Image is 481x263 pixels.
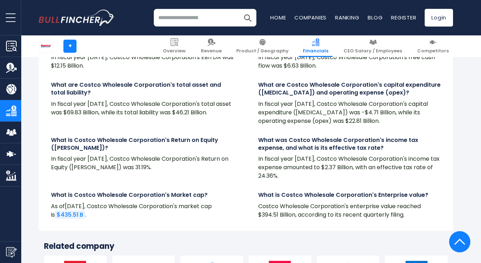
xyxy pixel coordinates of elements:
a: + [63,40,77,53]
p: In fiscal year [DATE], Costco Wholesale Corporation's EBITDA was $12.15 Billion. [51,53,233,70]
span: Financials [303,48,328,54]
h4: What was Costco Wholesale Corporation's income tax expense, and what is its effective tax rate? [258,136,441,152]
h3: Related company [44,241,448,252]
a: Blog [368,14,383,21]
a: Revenue [197,35,226,57]
h4: What is Costco Wholesale Corporation's Market cap? [51,191,233,199]
p: In fiscal year [DATE], Costco Wholesale Corporation's Return on Equity ([PERSON_NAME]) was 31.19%. [51,155,233,172]
a: Go to homepage [39,10,115,26]
p: In fiscal year [DATE], Costco Wholesale Corporation's total asset was $69.83 Billion, while its t... [51,100,233,117]
a: Overview [159,35,190,57]
a: Product / Geography [232,35,293,57]
span: Revenue [201,48,222,54]
a: Home [270,14,286,21]
img: bullfincher logo [39,10,115,26]
a: Financials [299,35,333,57]
span: Overview [163,48,186,54]
button: Search [239,9,256,27]
h4: What are Costco Wholesale Corporation's capital expenditure ([MEDICAL_DATA]) and operating expens... [258,81,441,97]
span: CEO Salary / Employees [344,48,402,54]
h4: What is Costco Wholesale Corporation's Return on Equity ([PERSON_NAME])? [51,136,233,152]
img: COST logo [39,39,52,53]
p: In fiscal year [DATE], Costco Wholesale Corporation's capital expenditure ([MEDICAL_DATA]) was -$... [258,100,441,125]
a: Companies [294,14,327,21]
a: CEO Salary / Employees [339,35,406,57]
span: $435.51 B [57,211,83,219]
a: Login [425,9,453,27]
a: Ranking [335,14,359,21]
p: In fiscal year [DATE], Costco Wholesale Corporation's income tax expense amounted to $2.37 Billio... [258,155,441,180]
span: [DATE] [65,202,84,210]
p: In fiscal year [DATE], Costco Wholesale Corporation's free cash flow was $6.63 Billion. [258,53,441,70]
h4: What are Costco Wholesale Corporation's total asset and total liability? [51,81,233,97]
span: Product / Geography [236,48,289,54]
a: Register [391,14,416,21]
span: Competitors [417,48,449,54]
h4: What is Costco Wholesale Corporation's Enterprise value? [258,191,441,199]
p: As of , Costco Wholesale Corporation's market cap is . [51,202,233,219]
a: $435.51 B [55,211,85,219]
p: Costco Wholesale Corporation's enterprise value reached $394.51 Billion, according to its recent ... [258,202,441,219]
a: Competitors [413,35,453,57]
